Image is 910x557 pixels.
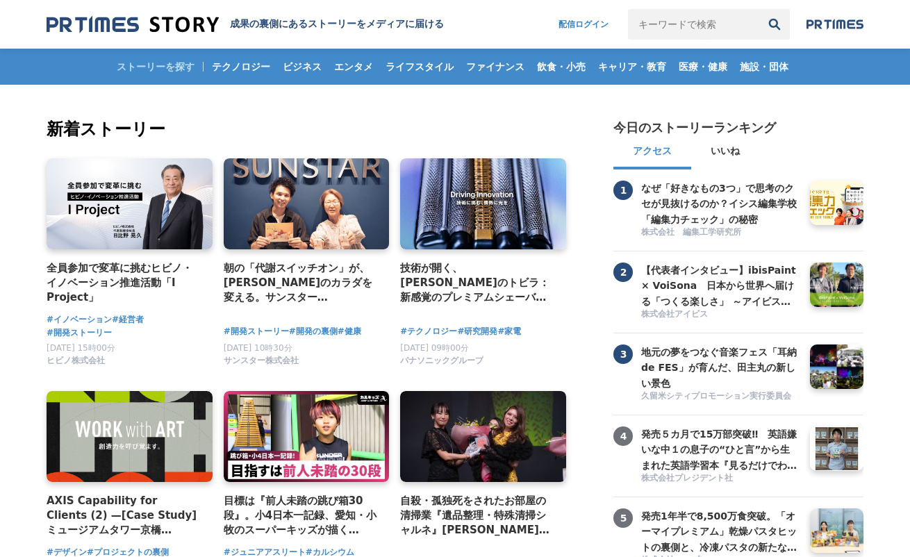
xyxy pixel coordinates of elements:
[613,508,633,528] span: 5
[400,343,469,353] span: [DATE] 09時00分
[641,308,708,320] span: 株式会社アイビス
[47,493,201,538] a: AXIS Capability for Clients (2) —[Case Study] ミュージアムタワー京橋 「WORK with ART」
[47,355,105,367] span: ヒビノ株式会社
[641,390,800,404] a: 久留米シティプロモーション実行委員会
[734,49,794,85] a: 施設・団体
[613,263,633,282] span: 2
[641,508,800,555] h3: 発売1年半で8,500万食突破。「オーマイプレミアム」乾燥パスタヒットの裏側と、冷凍パスタの新たな挑戦。徹底的な消費者起点で「おいしさ」を追求するニップンの歩み
[47,343,115,353] span: [DATE] 15時00分
[289,325,338,338] a: #開発の裏側
[593,49,672,85] a: キャリア・教育
[461,60,530,73] span: ファイナンス
[338,325,361,338] a: #健康
[691,136,759,169] button: いいね
[380,49,459,85] a: ライフスタイル
[224,493,379,538] a: 目標は『前人未踏の跳び箱30段』。小4日本一記録、愛知・小牧のスーパーキッズが描く[PERSON_NAME]とは？
[224,260,379,306] a: 朝の「代謝スイッチオン」が、[PERSON_NAME]のカラダを変える。サンスター「[GEOGRAPHIC_DATA]」から生まれた、新しい健康飲料の開発舞台裏
[641,472,733,484] span: 株式会社プレジデント社
[545,9,622,40] a: 配信ログイン
[613,344,633,364] span: 3
[641,181,800,225] a: なぜ「好きなもの3つ」で思考のクセが見抜けるのか？イシス編集学校「編集力チェック」の秘密
[461,49,530,85] a: ファイナンス
[400,493,555,538] a: 自殺・孤独死をされたお部屋の清掃業『遺品整理・特殊清掃シャルネ』[PERSON_NAME]がBeauty [GEOGRAPHIC_DATA][PERSON_NAME][GEOGRAPHIC_DA...
[47,15,444,34] a: 成果の裏側にあるストーリーをメディアに届ける 成果の裏側にあるストーリーをメディアに届ける
[277,60,327,73] span: ビジネス
[47,15,219,34] img: 成果の裏側にあるストーリーをメディアに届ける
[641,508,800,553] a: 発売1年半で8,500万食突破。「オーマイプレミアム」乾燥パスタヒットの裏側と、冷凍パスタの新たな挑戦。徹底的な消費者起点で「おいしさ」を追求するニップンの歩み
[329,60,379,73] span: エンタメ
[613,119,776,136] h2: 今日のストーリーランキング
[400,260,555,306] a: 技術が開く、[PERSON_NAME]のトビラ：新感覚のプレミアムシェーバー「ラムダッシュ パームイン」
[47,117,569,142] h2: 新着ストーリー
[593,60,672,73] span: キャリア・教育
[673,49,733,85] a: 医療・健康
[641,344,800,389] a: 地元の夢をつなぐ音楽フェス「耳納 de FES」が育んだ、田主丸の新しい景色
[641,390,791,402] span: 久留米シティプロモーション実行委員会
[206,60,276,73] span: テクノロジー
[329,49,379,85] a: エンタメ
[531,49,591,85] a: 飲食・小売
[224,343,292,353] span: [DATE] 10時30分
[641,344,800,391] h3: 地元の夢をつなぐ音楽フェス「耳納 de FES」が育んだ、田主丸の新しい景色
[673,60,733,73] span: 医療・健康
[613,136,691,169] button: アクセス
[641,263,800,309] h3: 【代表者インタビュー】ibisPaint × VoiSona 日本から世界へ届ける「つくる楽しさ」 ～アイビスがテクノスピーチと挑戦する、新しい創作文化の形成～
[206,49,276,85] a: テクノロジー
[277,49,327,85] a: ビジネス
[497,325,521,338] a: #家電
[224,325,289,338] a: #開発ストーリー
[641,226,741,238] span: 株式会社 編集工学研究所
[400,355,483,367] span: パナソニックグループ
[641,426,800,471] a: 発売５カ月で15万部突破‼ 英語嫌いな中１の息子の“ひと言”から生まれた英語学習本『見るだけでわかる‼ 英語ピクト図鑑』異例ヒットの要因
[734,60,794,73] span: 施設・団体
[641,263,800,307] a: 【代表者インタビュー】ibisPaint × VoiSona 日本から世界へ届ける「つくる楽しさ」 ～アイビスがテクノスピーチと挑戦する、新しい創作文化の形成～
[641,226,800,240] a: 株式会社 編集工学研究所
[641,181,800,227] h3: なぜ「好きなもの3つ」で思考のクセが見抜けるのか？イシス編集学校「編集力チェック」の秘密
[400,325,457,338] a: #テクノロジー
[641,308,800,322] a: 株式会社アイビス
[806,19,863,30] img: prtimes
[224,355,299,367] span: サンスター株式会社
[641,472,800,485] a: 株式会社プレジデント社
[613,181,633,200] span: 1
[613,426,633,446] span: 4
[628,9,759,40] input: キーワードで検索
[224,359,299,369] a: サンスター株式会社
[380,60,459,73] span: ライフスタイル
[641,426,800,473] h3: 発売５カ月で15万部突破‼ 英語嫌いな中１の息子の“ひと言”から生まれた英語学習本『見るだけでわかる‼ 英語ピクト図鑑』異例ヒットの要因
[400,359,483,369] a: パナソニックグループ
[47,313,112,326] a: #イノベーション
[759,9,790,40] button: 検索
[47,326,112,340] a: #開発ストーリー
[47,260,201,306] a: 全員参加で変革に挑むヒビノ・イノベーション推進活動「I Project」
[112,313,144,326] a: #経営者
[457,325,497,338] a: #研究開発
[531,60,591,73] span: 飲食・小売
[47,359,105,369] a: ヒビノ株式会社
[230,18,444,31] h1: 成果の裏側にあるストーリーをメディアに届ける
